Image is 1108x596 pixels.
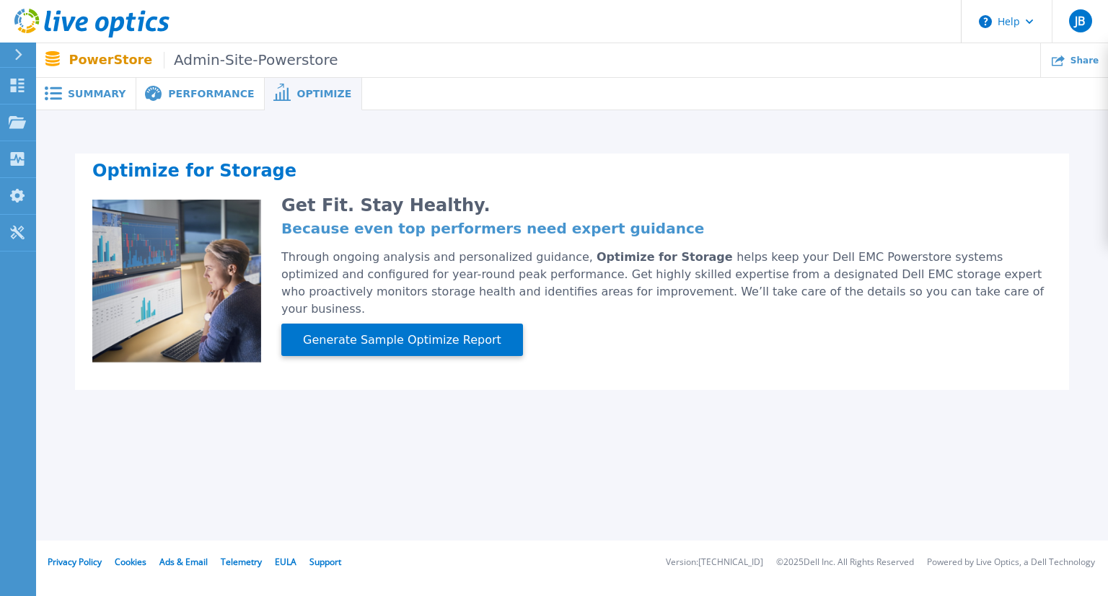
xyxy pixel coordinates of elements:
[48,556,102,568] a: Privacy Policy
[69,52,338,68] p: PowerStore
[281,223,1052,234] h4: Because even top performers need expert guidance
[168,89,254,99] span: Performance
[597,250,737,264] span: Optimize for Storage
[115,556,146,568] a: Cookies
[281,249,1052,318] div: Through ongoing analysis and personalized guidance, helps keep your Dell EMC Powerstore systems o...
[281,200,1052,211] h2: Get Fit. Stay Healthy.
[309,556,341,568] a: Support
[221,556,262,568] a: Telemetry
[281,324,523,356] button: Generate Sample Optimize Report
[68,89,126,99] span: Summary
[275,556,296,568] a: EULA
[296,89,351,99] span: Optimize
[92,165,1052,182] h2: Optimize for Storage
[666,558,763,567] li: Version: [TECHNICAL_ID]
[92,200,261,364] img: Optimize Promo
[927,558,1095,567] li: Powered by Live Optics, a Dell Technology
[776,558,914,567] li: © 2025 Dell Inc. All Rights Reserved
[297,332,507,349] span: Generate Sample Optimize Report
[164,52,338,68] span: Admin-Site-Powerstore
[1070,56,1099,65] span: Share
[1075,15,1085,27] span: JB
[159,556,208,568] a: Ads & Email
